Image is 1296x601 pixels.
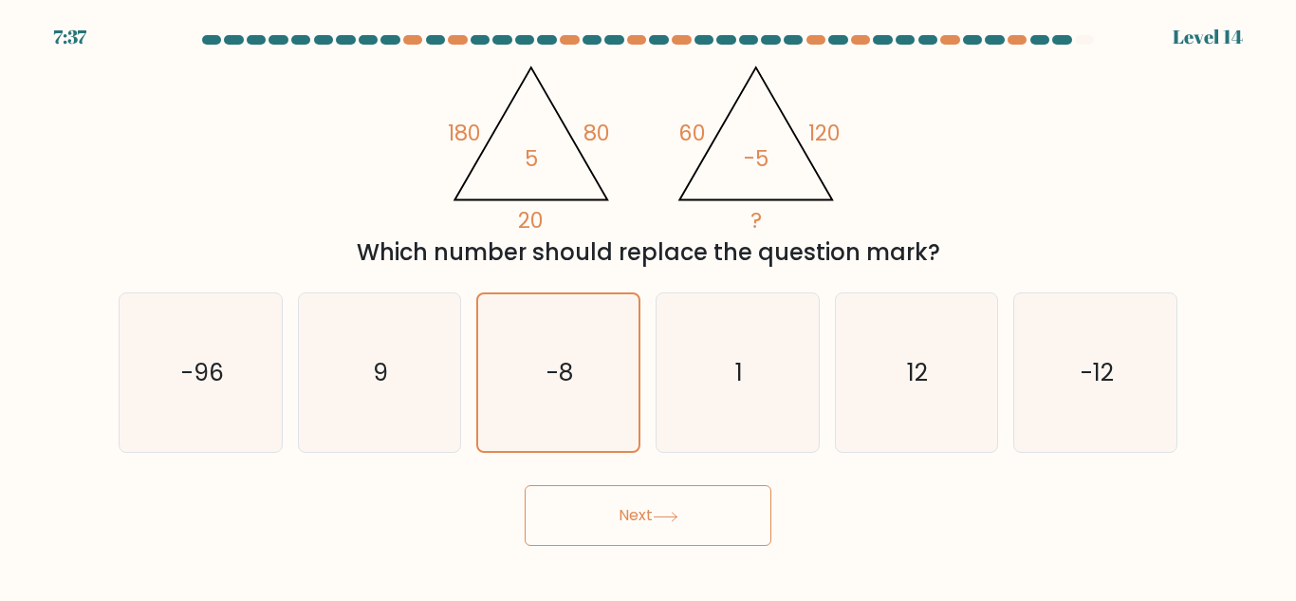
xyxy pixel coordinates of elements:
[546,356,573,389] text: -8
[53,23,86,51] div: 7:37
[1173,23,1243,51] div: Level 14
[130,235,1166,270] div: Which number should replace the question mark?
[583,118,610,148] tspan: 80
[447,118,480,148] tspan: 180
[180,356,223,389] text: -96
[1081,356,1114,389] text: -12
[908,356,929,389] text: 12
[525,143,538,174] tspan: 5
[518,205,544,235] tspan: 20
[374,356,389,389] text: 9
[525,485,771,546] button: Next
[750,205,762,235] tspan: ?
[808,118,841,148] tspan: 120
[735,356,743,389] text: 1
[744,143,768,174] tspan: -5
[678,118,706,148] tspan: 60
